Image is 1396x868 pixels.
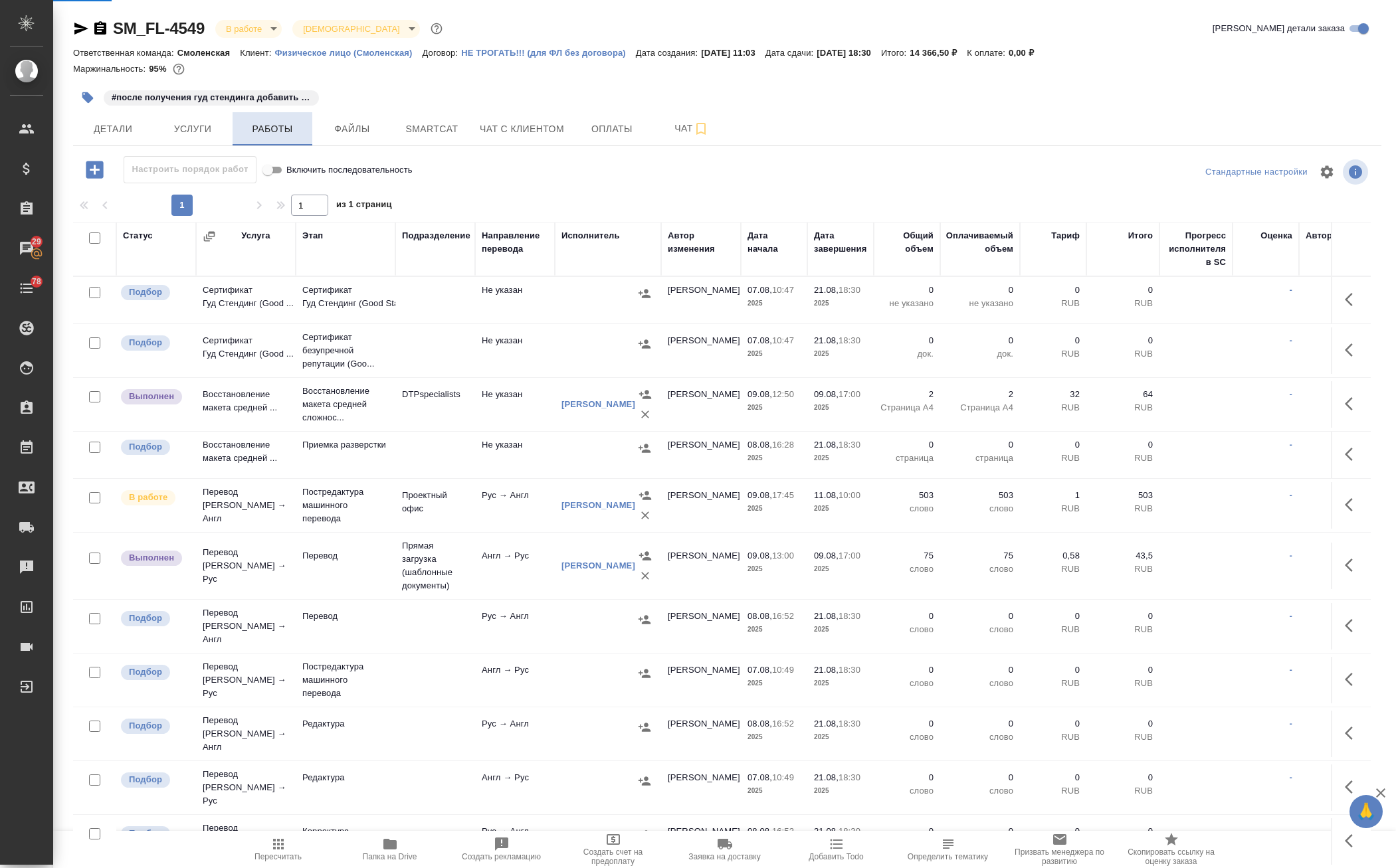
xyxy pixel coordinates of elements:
[1116,831,1227,868] button: Скопировать ссылку на оценку заказа
[661,603,741,650] td: [PERSON_NAME]
[1027,452,1080,465] p: RUB
[1290,611,1292,621] a: -
[635,404,655,424] button: Удалить
[880,549,934,563] p: 75
[461,46,636,58] a: НЕ ТРОГАТЬ!!! (для ФЛ без договора)
[947,610,1013,623] p: 0
[892,831,1004,868] button: Определить тематику
[814,440,839,450] p: 21.08,
[668,229,734,256] div: Автор изменения
[561,561,635,570] a: [PERSON_NAME]
[772,389,794,399] p: 12:50
[661,482,741,529] td: [PERSON_NAME]
[1051,229,1080,242] div: Тариф
[120,284,189,302] div: Можно подбирать исполнителей
[129,665,162,679] p: Подбор
[302,660,389,700] p: Постредактура машинного перевода
[3,232,50,265] a: 29
[688,852,760,861] span: Заявка на доставку
[302,284,389,310] p: Сертификат Гуд Стендинг (Good Standin...
[1093,623,1153,636] p: RUB
[170,60,187,78] button: 610.50 RUB;
[302,385,389,424] p: Восстановление макета средней сложнос...
[1093,677,1153,690] p: RUB
[129,491,167,504] p: В работе
[274,48,422,58] p: Физическое лицо (Смоленская)
[475,711,555,757] td: Рус → Англ
[880,347,934,361] p: док.
[557,831,669,868] button: Создать счет на предоплату
[1027,502,1080,515] p: RUB
[196,479,296,532] td: Перевод [PERSON_NAME] → Англ
[482,229,548,256] div: Направление перевода
[947,717,1013,731] p: 0
[1290,826,1292,836] a: -
[839,440,860,450] p: 18:30
[73,64,149,74] p: Маржинальность:
[76,156,113,183] button: Добавить работу
[302,229,323,242] div: Этап
[73,21,89,37] button: Скопировать ссылку для ЯМессенджера
[814,490,839,500] p: 11.08,
[1093,717,1153,731] p: 0
[1290,772,1292,782] a: -
[1128,229,1153,242] div: Итого
[817,48,881,58] p: [DATE] 18:30
[1027,663,1080,677] p: 0
[947,489,1013,502] p: 503
[161,121,225,137] span: Услуги
[947,347,1013,361] p: док.
[1027,717,1080,731] p: 0
[196,600,296,653] td: Перевод [PERSON_NAME] → Англ
[1027,489,1080,502] p: 1
[814,551,839,561] p: 09.08,
[814,563,867,576] p: 2025
[1260,229,1292,242] div: Оценка
[120,549,189,567] div: Исполнитель завершил работу
[1290,335,1292,345] a: -
[772,719,794,729] p: 16:52
[772,335,794,345] p: 10:47
[748,502,801,515] p: 2025
[1093,297,1153,310] p: RUB
[363,852,417,861] span: Папка на Drive
[1093,549,1153,563] p: 43,5
[880,623,934,636] p: слово
[475,543,555,589] td: Англ → Рус
[580,121,644,137] span: Оплаты
[240,48,274,58] p: Клиент:
[120,489,189,507] div: Исполнитель выполняет работу
[395,381,475,428] td: DTPspecialists
[1124,847,1219,866] span: Скопировать ссылку на оценку заказа
[814,623,867,636] p: 2025
[748,452,801,465] p: 2025
[423,48,462,58] p: Договор:
[947,334,1013,347] p: 0
[880,610,934,623] p: 0
[1093,388,1153,401] p: 64
[635,566,655,586] button: Удалить
[203,230,216,243] button: Сгруппировать
[129,286,162,299] p: Подбор
[24,235,49,248] span: 29
[881,48,910,58] p: Итого:
[880,663,934,677] p: 0
[809,852,863,861] span: Добавить Todo
[1093,489,1153,502] p: 503
[254,852,302,861] span: Пересчитать
[196,327,296,374] td: Сертификат Гуд Стендинг (Good ...
[1290,719,1292,729] a: -
[693,121,709,137] svg: Подписаться
[320,121,384,137] span: Файлы
[400,121,464,137] span: Smartcat
[480,121,564,137] span: Чат с клиентом
[1027,623,1080,636] p: RUB
[748,623,801,636] p: 2025
[149,64,169,74] p: 95%
[1027,563,1080,576] p: RUB
[635,334,654,354] button: Назначить
[661,711,741,757] td: [PERSON_NAME]
[475,381,555,428] td: Не указан
[635,505,655,525] button: Удалить
[947,284,1013,297] p: 0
